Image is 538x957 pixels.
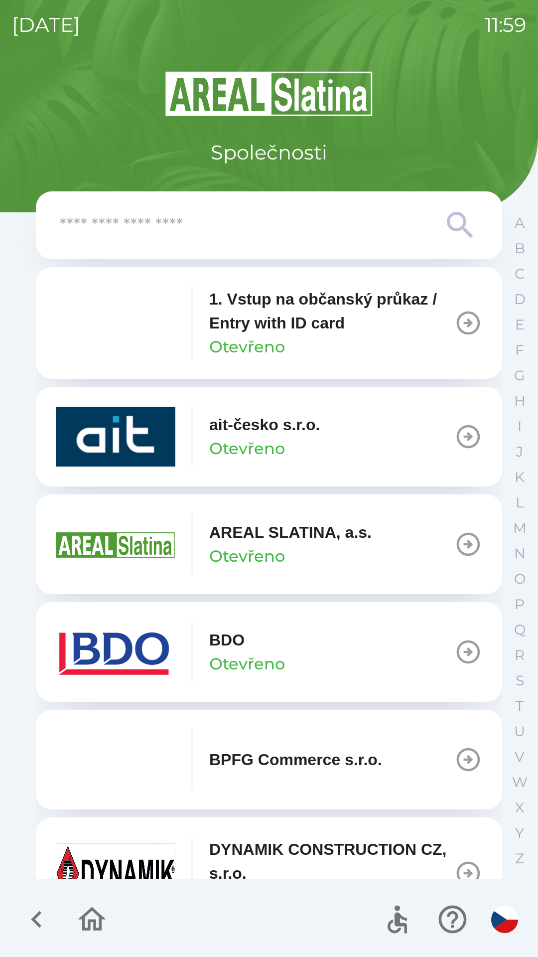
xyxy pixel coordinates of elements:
[507,617,532,642] button: Q
[514,621,526,638] p: Q
[507,210,532,236] button: A
[507,363,532,388] button: G
[56,622,175,682] img: ae7449ef-04f1-48ed-85b5-e61960c78b50.png
[507,719,532,744] button: U
[507,388,532,414] button: H
[507,744,532,770] button: V
[507,236,532,261] button: B
[56,514,175,574] img: aad3f322-fb90-43a2-be23-5ead3ef36ce5.png
[507,592,532,617] button: P
[514,570,526,588] p: O
[507,668,532,693] button: S
[209,413,320,437] p: ait-česko s.r.o.
[515,341,524,359] p: F
[514,392,526,410] p: H
[507,541,532,566] button: N
[507,693,532,719] button: T
[36,494,502,594] button: AREAL SLATINA, a.s.Otevřeno
[507,414,532,439] button: I
[515,265,525,283] p: C
[209,520,372,544] p: AREAL SLATINA, a.s.
[516,494,524,511] p: L
[485,10,526,40] p: 11:59
[507,846,532,871] button: Z
[507,337,532,363] button: F
[56,293,175,353] img: 93ea42ec-2d1b-4d6e-8f8a-bdbb4610bcc3.png
[491,906,518,933] img: cs flag
[507,795,532,820] button: X
[56,407,175,467] img: 40b5cfbb-27b1-4737-80dc-99d800fbabba.png
[514,545,526,562] p: N
[513,519,527,537] p: M
[515,824,524,842] p: Y
[209,335,285,359] p: Otevřeno
[209,287,454,335] p: 1. Vstup na občanský průkaz / Entry with ID card
[518,418,522,435] p: I
[515,214,525,232] p: A
[515,646,525,664] p: R
[515,240,525,257] p: B
[507,642,532,668] button: R
[507,515,532,541] button: M
[36,387,502,486] button: ait-česko s.r.o.Otevřeno
[36,710,502,809] button: BPFG Commerce s.r.o.
[209,544,285,568] p: Otevřeno
[516,697,524,715] p: T
[36,70,502,118] img: Logo
[515,748,525,766] p: V
[514,723,525,740] p: U
[56,843,175,903] img: 9aa1c191-0426-4a03-845b-4981a011e109.jpeg
[36,267,502,379] button: 1. Vstup na občanský průkaz / Entry with ID cardOtevřeno
[507,261,532,287] button: C
[514,367,525,384] p: G
[515,799,524,816] p: X
[507,566,532,592] button: O
[56,730,175,790] img: f3b1b367-54a7-43c8-9d7e-84e812667233.png
[507,770,532,795] button: W
[211,138,327,167] p: Společnosti
[209,652,285,676] p: Otevřeno
[507,287,532,312] button: D
[515,316,525,333] p: E
[516,443,523,461] p: J
[512,774,528,791] p: W
[12,10,80,40] p: [DATE]
[515,469,525,486] p: K
[507,465,532,490] button: K
[507,312,532,337] button: E
[515,850,524,867] p: Z
[209,437,285,461] p: Otevřeno
[36,602,502,702] button: BDOOtevřeno
[209,628,245,652] p: BDO
[507,820,532,846] button: Y
[514,291,526,308] p: D
[516,672,524,689] p: S
[507,490,532,515] button: L
[36,817,502,929] button: DYNAMIK CONSTRUCTION CZ, s.r.o.Otevřeno
[515,596,525,613] p: P
[209,837,454,885] p: DYNAMIK CONSTRUCTION CZ, s.r.o.
[507,439,532,465] button: J
[209,748,382,772] p: BPFG Commerce s.r.o.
